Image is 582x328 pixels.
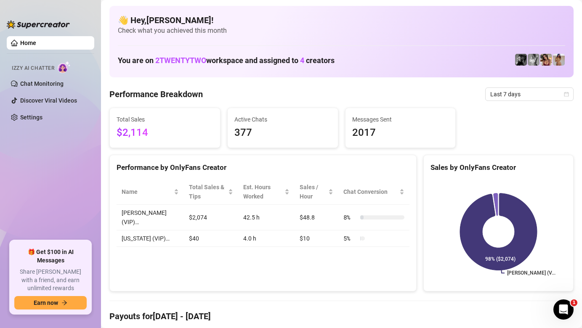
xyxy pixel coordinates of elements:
[184,230,238,247] td: $40
[300,183,327,201] span: Sales / Hour
[238,230,295,247] td: 4.0 h
[109,310,574,322] h4: Payouts for [DATE] - [DATE]
[189,183,226,201] span: Total Sales & Tips
[14,248,87,265] span: 🎁 Get $100 in AI Messages
[20,40,36,46] a: Home
[338,179,409,205] th: Chat Conversion
[564,92,569,97] span: calendar
[343,187,398,196] span: Chat Conversion
[490,88,569,101] span: Last 7 days
[528,54,539,66] img: Kennedy (Free)
[20,97,77,104] a: Discover Viral Videos
[58,61,71,73] img: AI Chatter
[14,268,87,293] span: Share [PERSON_NAME] with a friend, and earn unlimited rewards
[184,205,238,230] td: $2,074
[12,64,54,72] span: Izzy AI Chatter
[117,230,184,247] td: [US_STATE] (VIP)…
[553,299,574,320] iframe: Intercom live chat
[238,205,295,230] td: 42.5 h
[515,54,527,66] img: Kennedy (VIP)
[300,56,304,65] span: 4
[234,125,331,141] span: 377
[117,179,184,205] th: Name
[109,88,203,100] h4: Performance Breakdown
[540,54,552,66] img: Georgia (Free)
[117,205,184,230] td: [PERSON_NAME] (VIP)…
[118,14,565,26] h4: 👋 Hey, [PERSON_NAME] !
[352,115,449,124] span: Messages Sent
[118,56,335,65] h1: You are on workspace and assigned to creators
[117,115,213,124] span: Total Sales
[553,54,565,66] img: Georgia (VIP)
[431,162,566,173] div: Sales by OnlyFans Creator
[295,230,338,247] td: $10
[343,234,357,243] span: 5 %
[117,125,213,141] span: $2,114
[571,299,577,306] span: 1
[34,299,58,306] span: Earn now
[295,179,338,205] th: Sales / Hour
[117,162,409,173] div: Performance by OnlyFans Creator
[155,56,206,65] span: 2TWENTYTWO
[343,213,357,222] span: 8 %
[295,205,338,230] td: $48.8
[7,20,70,29] img: logo-BBDzfeDw.svg
[243,183,283,201] div: Est. Hours Worked
[507,270,555,276] text: [PERSON_NAME] (V...
[20,80,64,87] a: Chat Monitoring
[20,114,43,121] a: Settings
[14,296,87,309] button: Earn nowarrow-right
[352,125,449,141] span: 2017
[61,300,67,306] span: arrow-right
[184,179,238,205] th: Total Sales & Tips
[234,115,331,124] span: Active Chats
[118,26,565,35] span: Check what you achieved this month
[122,187,172,196] span: Name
